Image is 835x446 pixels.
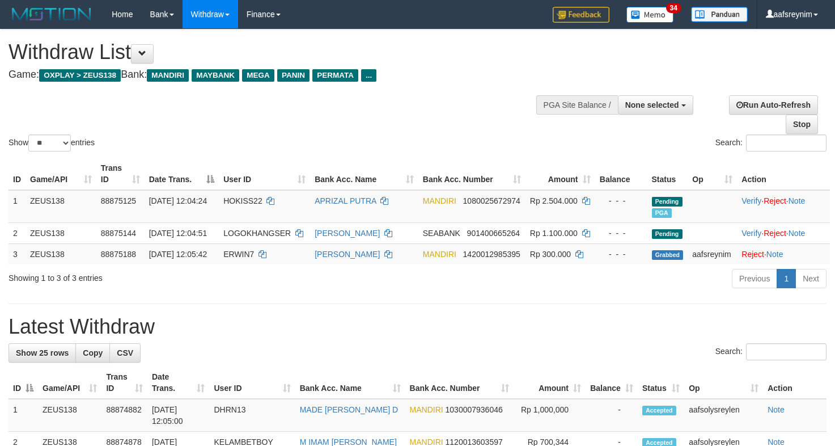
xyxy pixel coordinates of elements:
th: Date Trans.: activate to sort column descending [145,158,219,190]
td: DHRN13 [209,399,295,432]
button: None selected [618,95,693,115]
span: 88875125 [101,196,136,205]
h4: Game: Bank: [9,69,545,81]
input: Search: [746,343,826,360]
a: 1 [777,269,796,288]
span: Marked by aafsolysreylen [652,208,672,218]
th: Date Trans.: activate to sort column ascending [147,367,210,399]
span: MANDIRI [410,405,443,414]
span: [DATE] 12:05:42 [149,250,207,259]
span: HOKISS22 [223,196,262,205]
div: PGA Site Balance / [536,95,618,115]
th: ID: activate to sort column descending [9,367,38,399]
td: aafsolysreylen [684,399,763,432]
th: Status [647,158,688,190]
a: Verify [741,229,761,238]
span: Copy 1080025672974 to clipboard [463,196,520,205]
span: MEGA [242,69,274,82]
span: 88875188 [101,250,136,259]
a: Show 25 rows [9,343,76,363]
span: Copy 901400665264 to clipboard [467,229,520,238]
span: MANDIRI [147,69,189,82]
td: 1 [9,190,26,223]
td: 3 [9,243,26,264]
th: Amount: activate to sort column ascending [525,158,595,190]
a: [PERSON_NAME] [315,250,380,259]
a: Reject [764,196,786,205]
td: · [737,243,830,264]
th: ID [9,158,26,190]
th: Status: activate to sort column ascending [638,367,684,399]
span: OXPLAY > ZEUS138 [39,69,121,82]
span: Grabbed [652,250,684,260]
a: Note [789,196,806,205]
th: Trans ID: activate to sort column ascending [101,367,147,399]
span: ... [361,69,376,82]
span: MAYBANK [192,69,239,82]
span: Copy 1030007936046 to clipboard [446,405,503,414]
td: ZEUS138 [26,243,96,264]
span: MANDIRI [423,250,456,259]
th: Action [763,367,826,399]
span: Pending [652,229,683,239]
th: Balance: activate to sort column ascending [586,367,638,399]
a: Copy [75,343,110,363]
th: Game/API: activate to sort column ascending [26,158,96,190]
div: - - - [600,228,643,239]
a: Stop [786,115,818,134]
td: - [586,399,638,432]
span: None selected [625,100,679,110]
td: [DATE] 12:05:00 [147,399,210,432]
a: [PERSON_NAME] [315,229,380,238]
span: Show 25 rows [16,348,69,357]
span: Rp 1.100.000 [530,229,578,238]
td: · · [737,222,830,243]
td: 88874882 [101,399,147,432]
span: ERWIN7 [223,250,254,259]
span: 34 [666,3,681,13]
a: MADE [PERSON_NAME] D [300,405,398,414]
th: Game/API: activate to sort column ascending [38,367,101,399]
a: Note [768,405,785,414]
a: APRIZAL PUTRA [315,196,376,205]
label: Search: [715,343,826,360]
a: Reject [764,229,786,238]
td: Rp 1,000,000 [514,399,586,432]
span: Accepted [642,406,676,415]
h1: Withdraw List [9,41,545,64]
span: 88875144 [101,229,136,238]
span: Rp 300.000 [530,250,571,259]
th: Action [737,158,830,190]
a: Run Auto-Refresh [729,95,818,115]
span: MANDIRI [423,196,456,205]
span: LOGOKHANGSER [223,229,291,238]
th: Balance [595,158,647,190]
td: ZEUS138 [26,222,96,243]
th: User ID: activate to sort column ascending [219,158,310,190]
span: [DATE] 12:04:51 [149,229,207,238]
span: PANIN [277,69,310,82]
img: Feedback.jpg [553,7,609,23]
img: panduan.png [691,7,748,22]
span: Pending [652,197,683,207]
th: Bank Acc. Name: activate to sort column ascending [295,367,405,399]
span: PERMATA [312,69,358,82]
a: Previous [732,269,777,288]
a: CSV [109,343,141,363]
th: Amount: activate to sort column ascending [514,367,586,399]
a: Note [766,250,783,259]
span: Copy [83,348,103,357]
th: User ID: activate to sort column ascending [209,367,295,399]
label: Search: [715,134,826,152]
span: Copy 1420012985395 to clipboard [463,250,520,259]
td: ZEUS138 [26,190,96,223]
th: Trans ID: activate to sort column ascending [96,158,145,190]
a: Verify [741,196,761,205]
div: - - - [600,195,643,207]
th: Bank Acc. Number: activate to sort column ascending [405,367,514,399]
td: · · [737,190,830,223]
th: Bank Acc. Name: activate to sort column ascending [310,158,418,190]
td: aafsreynim [688,243,737,264]
a: Reject [741,250,764,259]
a: Note [789,229,806,238]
